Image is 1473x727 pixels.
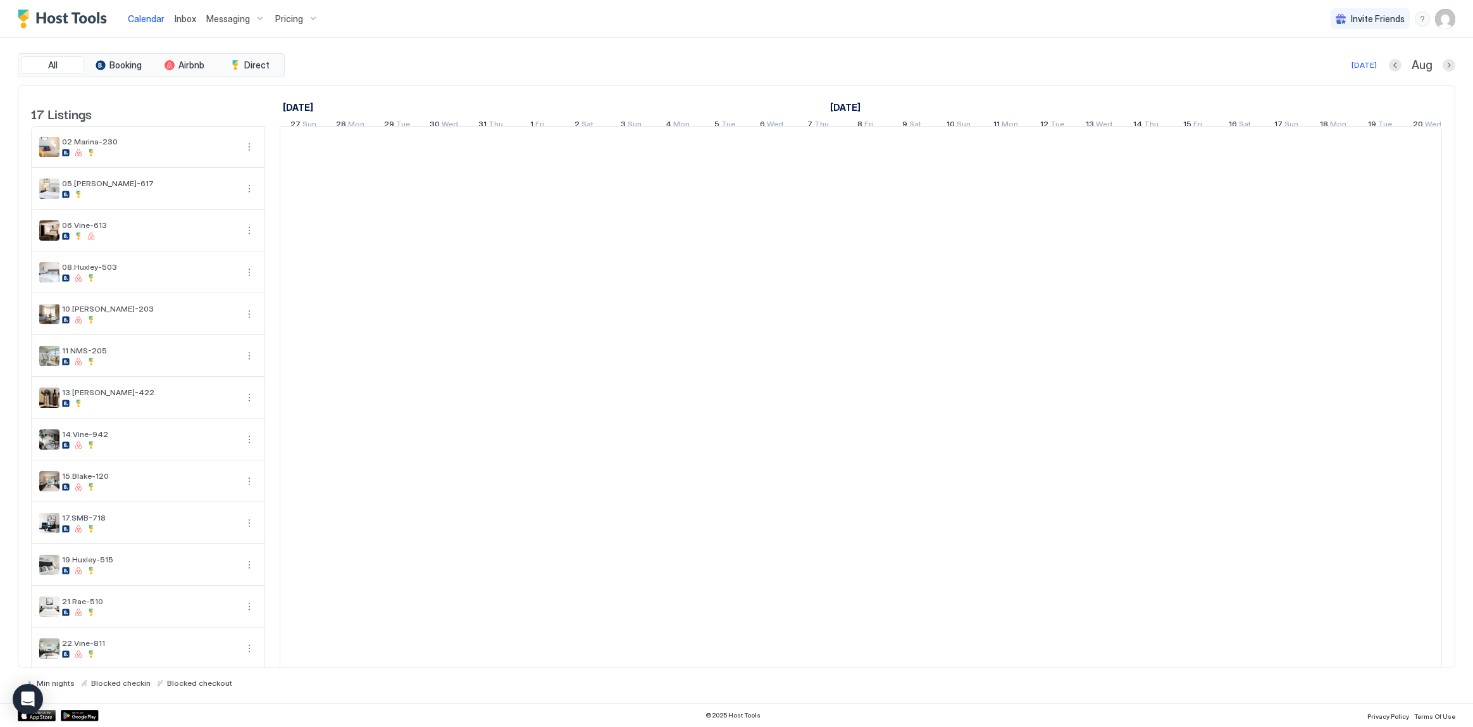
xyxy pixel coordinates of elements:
[336,119,346,132] span: 28
[1086,119,1094,132] span: 13
[242,432,257,447] div: menu
[957,119,971,132] span: Sun
[396,119,410,132] span: Tue
[581,119,594,132] span: Sat
[1367,712,1409,720] span: Privacy Policy
[152,56,216,74] button: Airbnb
[62,513,237,522] span: 17.SMB-718
[757,117,786,135] a: August 6, 2025
[39,346,59,366] div: listing image
[673,119,690,132] span: Mon
[1133,119,1142,132] span: 14
[242,474,257,489] button: More options
[62,304,237,313] span: 10.[PERSON_NAME]-203
[39,262,59,282] div: listing image
[488,119,503,132] span: Thu
[426,117,461,135] a: July 30, 2025
[1040,119,1048,132] span: 12
[280,98,316,117] a: July 27, 2025
[1365,117,1395,135] a: August 19, 2025
[37,678,75,688] span: Min nights
[1317,117,1350,135] a: August 18, 2025
[242,515,257,531] div: menu
[1180,117,1205,135] a: August 15, 2025
[527,117,547,135] a: August 1, 2025
[31,104,92,123] span: 17 Listings
[62,597,237,606] span: 21.Rae-510
[62,179,237,188] span: 05.[PERSON_NAME]-617
[128,12,165,25] a: Calendar
[478,119,487,132] span: 31
[1239,119,1251,132] span: Sat
[1351,13,1405,25] span: Invite Friends
[1271,117,1302,135] a: August 17, 2025
[1415,11,1430,27] div: menu
[348,119,364,132] span: Mon
[1183,119,1191,132] span: 15
[242,348,257,363] button: More options
[39,429,59,450] div: listing image
[1352,60,1377,71] div: [DATE]
[767,119,783,132] span: Wed
[287,117,320,135] a: July 27, 2025
[18,9,113,28] a: Host Tools Logo
[705,711,761,719] span: © 2025 Host Tools
[993,119,1000,132] span: 11
[242,265,257,280] button: More options
[62,346,237,355] span: 11.NMS-205
[39,304,59,324] div: listing image
[575,119,580,132] span: 2
[807,119,812,132] span: 7
[1284,119,1298,132] span: Sun
[1320,119,1328,132] span: 18
[1378,119,1392,132] span: Tue
[18,53,285,77] div: tab-group
[530,119,533,132] span: 1
[242,139,257,155] div: menu
[943,117,974,135] a: August 10, 2025
[721,119,735,132] span: Tue
[62,262,237,272] span: 08.Huxley-503
[62,220,237,230] span: 06.Vine-613
[218,56,282,74] button: Direct
[430,119,440,132] span: 30
[1389,59,1402,72] button: Previous month
[442,119,458,132] span: Wed
[1274,119,1283,132] span: 17
[39,137,59,157] div: listing image
[87,56,150,74] button: Booking
[384,119,394,132] span: 29
[62,638,237,648] span: 22.Vine-811
[178,60,204,71] span: Airbnb
[381,117,413,135] a: July 29, 2025
[1193,119,1202,132] span: Fri
[175,12,196,25] a: Inbox
[804,117,832,135] a: August 7, 2025
[242,515,257,531] button: More options
[242,181,257,196] button: More options
[242,641,257,656] div: menu
[62,555,237,564] span: 19.Huxley-515
[628,119,642,132] span: Sun
[242,599,257,614] button: More options
[275,13,303,25] span: Pricing
[1413,119,1423,132] span: 20
[242,348,257,363] div: menu
[1435,9,1455,29] div: User profile
[1410,117,1445,135] a: August 20, 2025
[947,119,955,132] span: 10
[242,599,257,614] div: menu
[814,119,829,132] span: Thu
[621,119,626,132] span: 3
[1414,709,1455,722] a: Terms Of Use
[662,117,693,135] a: August 4, 2025
[167,678,232,688] span: Blocked checkout
[1425,119,1441,132] span: Wed
[39,597,59,617] div: listing image
[91,678,151,688] span: Blocked checkin
[242,223,257,238] button: More options
[475,117,506,135] a: July 31, 2025
[864,119,873,132] span: Fri
[62,471,237,481] span: 15.Blake-120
